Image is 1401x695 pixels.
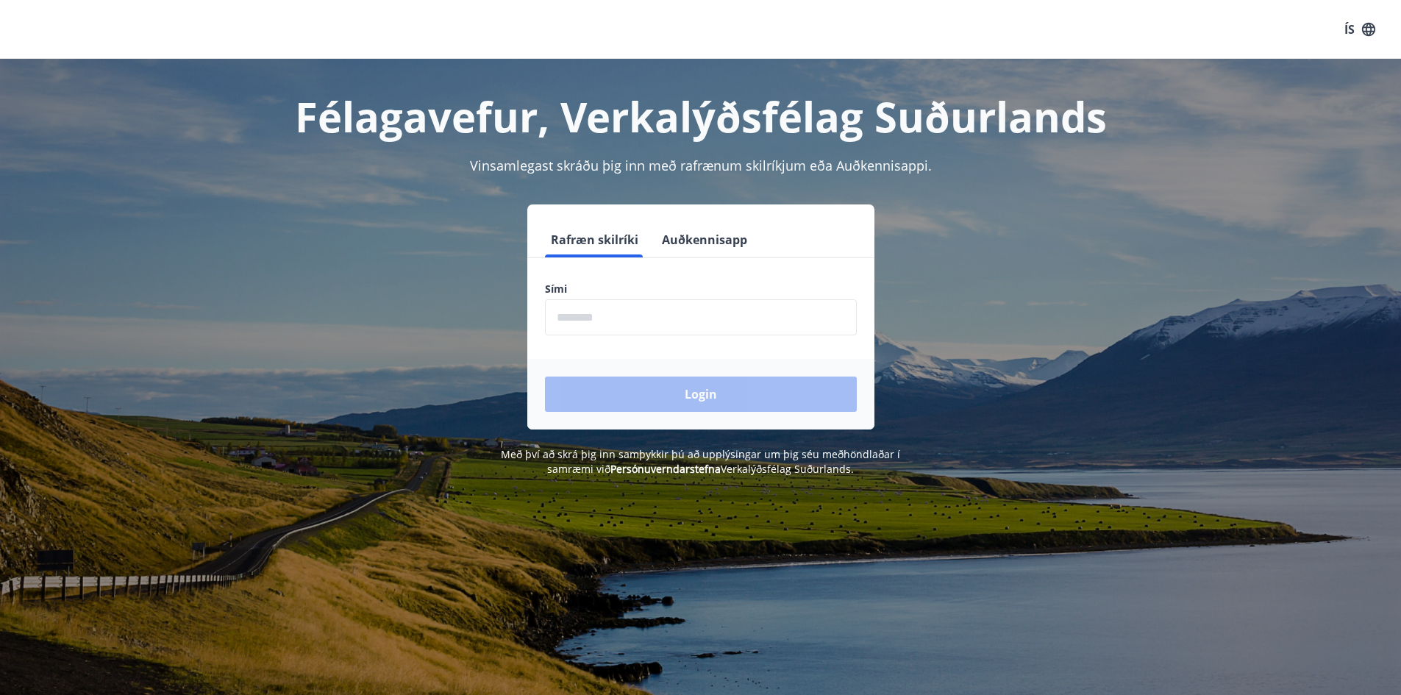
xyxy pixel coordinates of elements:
button: Rafræn skilríki [545,222,644,257]
label: Sími [545,282,857,296]
h1: Félagavefur, Verkalýðsfélag Suðurlands [189,88,1213,144]
span: Vinsamlegast skráðu þig inn með rafrænum skilríkjum eða Auðkennisappi. [470,157,932,174]
button: Auðkennisapp [656,222,753,257]
button: ÍS [1336,16,1383,43]
span: Með því að skrá þig inn samþykkir þú að upplýsingar um þig séu meðhöndlaðar í samræmi við Verkalý... [501,447,900,476]
a: Persónuverndarstefna [610,462,721,476]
